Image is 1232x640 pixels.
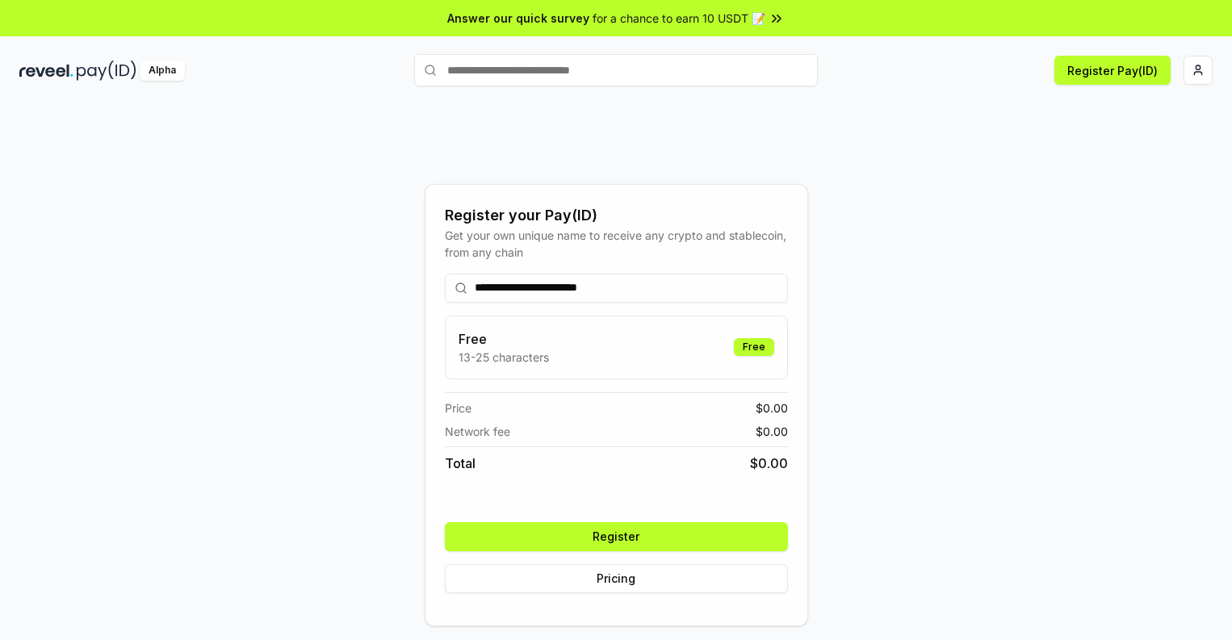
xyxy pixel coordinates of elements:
[445,227,788,261] div: Get your own unique name to receive any crypto and stablecoin, from any chain
[459,349,549,366] p: 13-25 characters
[459,329,549,349] h3: Free
[1054,56,1171,85] button: Register Pay(ID)
[445,204,788,227] div: Register your Pay(ID)
[77,61,136,81] img: pay_id
[445,399,471,416] span: Price
[19,61,73,81] img: reveel_dark
[445,564,788,593] button: Pricing
[445,423,510,440] span: Network fee
[445,522,788,551] button: Register
[756,399,788,416] span: $ 0.00
[750,454,788,473] span: $ 0.00
[756,423,788,440] span: $ 0.00
[140,61,185,81] div: Alpha
[734,338,774,356] div: Free
[593,10,765,27] span: for a chance to earn 10 USDT 📝
[447,10,589,27] span: Answer our quick survey
[445,454,476,473] span: Total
